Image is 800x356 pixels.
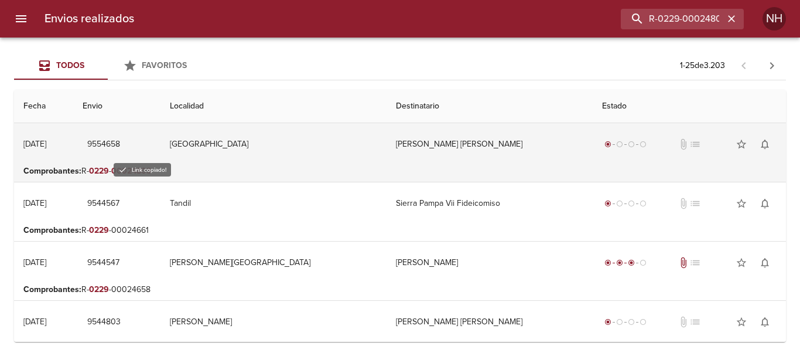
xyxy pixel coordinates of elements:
span: Todos [56,60,84,70]
em: 0229 [89,225,109,235]
td: [PERSON_NAME] [PERSON_NAME] [387,123,593,165]
span: radio_button_unchecked [640,141,647,148]
span: radio_button_checked [604,259,611,266]
b: Comprobantes : [23,284,81,294]
span: star_border [736,138,747,150]
div: [DATE] [23,198,46,208]
span: star_border [736,316,747,328]
span: Favoritos [142,60,187,70]
div: [DATE] [23,317,46,327]
span: radio_button_checked [604,141,611,148]
button: 9544567 [83,193,124,215]
button: Activar notificaciones [753,133,777,156]
em: 0229 [89,166,109,176]
button: Activar notificaciones [753,251,777,274]
span: 9554658 [87,137,120,152]
button: Agregar a favoritos [730,251,753,274]
span: radio_button_checked [628,259,635,266]
td: Sierra Pampa Vii Fideicomiso [387,182,593,225]
th: Localidad [160,90,387,123]
span: radio_button_unchecked [640,259,647,266]
td: Tandil [160,182,387,225]
p: R- -00024658 [23,284,777,296]
span: No tiene documentos adjuntos [678,316,689,328]
span: 9544567 [87,196,119,211]
button: Activar notificaciones [753,310,777,334]
em: 0229 [89,284,109,294]
button: Agregar a favoritos [730,133,753,156]
span: radio_button_checked [604,318,611,326]
span: No tiene documentos adjuntos [678,198,689,209]
div: Generado [602,316,649,328]
button: Agregar a favoritos [730,192,753,215]
div: NH [763,7,786,30]
button: menu [7,5,35,33]
h6: Envios realizados [45,9,134,28]
span: radio_button_unchecked [616,200,623,207]
div: Generado [602,198,649,209]
input: buscar [621,9,724,29]
div: Abrir información de usuario [763,7,786,30]
th: Fecha [14,90,73,123]
span: radio_button_unchecked [628,141,635,148]
span: Pagina anterior [730,59,758,71]
th: Destinatario [387,90,593,123]
span: Tiene documentos adjuntos [678,257,689,269]
span: radio_button_unchecked [628,318,635,326]
span: radio_button_checked [604,200,611,207]
p: 1 - 25 de 3.203 [680,60,725,72]
div: [DATE] [23,257,46,267]
td: [PERSON_NAME] [160,301,387,343]
div: [DATE] [23,139,46,149]
b: Comprobantes : [23,225,81,235]
td: [PERSON_NAME] [PERSON_NAME] [387,301,593,343]
button: Agregar a favoritos [730,310,753,334]
p: R- -00024661 [23,225,777,236]
span: 9544547 [87,256,119,270]
span: radio_button_unchecked [628,200,635,207]
button: 9544803 [83,311,125,333]
span: radio_button_checked [616,259,623,266]
span: radio_button_unchecked [640,200,647,207]
span: radio_button_unchecked [640,318,647,326]
span: radio_button_unchecked [616,318,623,326]
b: Comprobantes : [23,166,81,176]
td: [GEOGRAPHIC_DATA] [160,123,387,165]
span: radio_button_unchecked [616,141,623,148]
th: Envio [73,90,160,123]
p: R- - [23,165,777,177]
div: Tabs Envios [14,52,201,80]
button: 9554658 [83,134,125,155]
span: Pagina siguiente [758,52,786,80]
span: No tiene documentos adjuntos [678,138,689,150]
td: [PERSON_NAME] [387,242,593,284]
span: No tiene pedido asociado [689,198,701,209]
th: Estado [593,90,786,123]
span: notifications_none [759,198,771,209]
span: No tiene pedido asociado [689,138,701,150]
span: 9544803 [87,315,121,330]
span: notifications_none [759,138,771,150]
td: [PERSON_NAME][GEOGRAPHIC_DATA] [160,242,387,284]
span: star_border [736,257,747,269]
div: Generado [602,138,649,150]
span: notifications_none [759,257,771,269]
span: notifications_none [759,316,771,328]
button: Activar notificaciones [753,192,777,215]
span: star_border [736,198,747,209]
span: No tiene pedido asociado [689,316,701,328]
button: 9544547 [83,252,124,274]
em: 00024803 [111,166,151,176]
span: No tiene pedido asociado [689,257,701,269]
div: En viaje [602,257,649,269]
